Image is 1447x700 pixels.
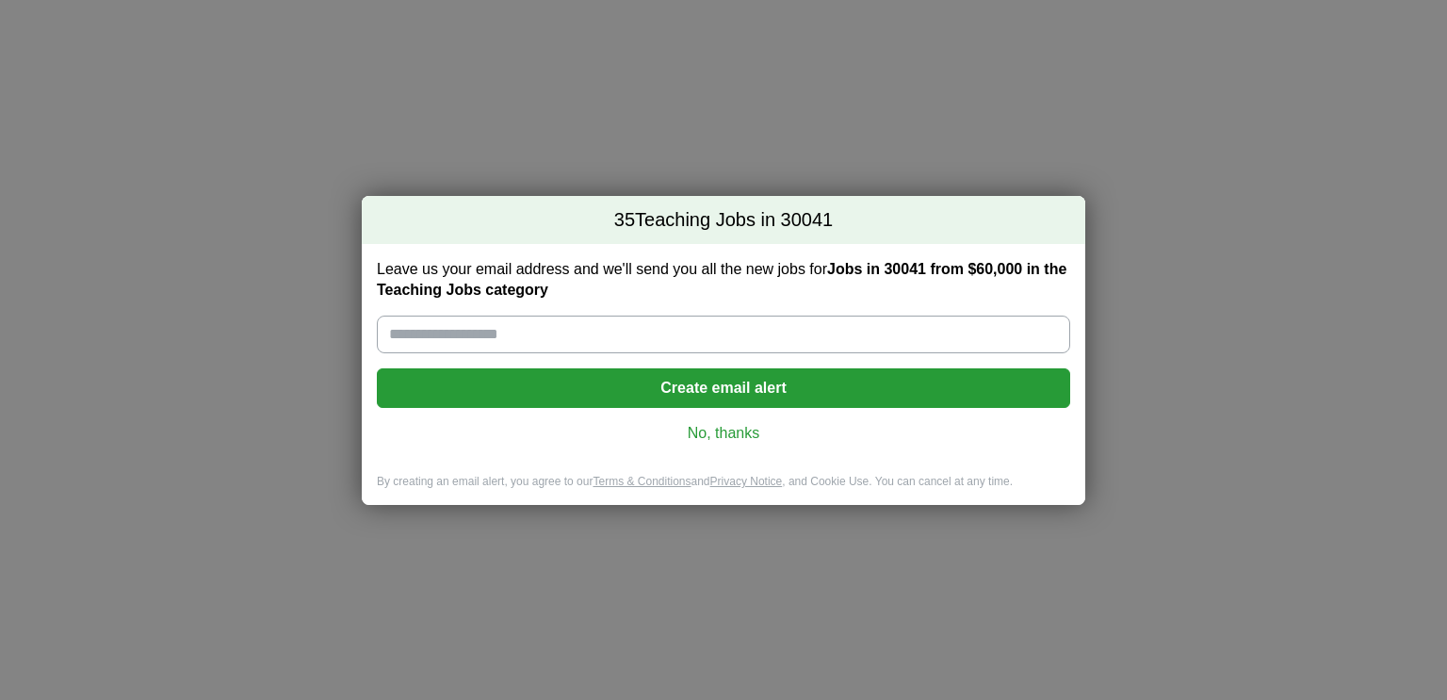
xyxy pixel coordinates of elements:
h2: Teaching Jobs in 30041 [362,196,1085,245]
span: 35 [614,207,635,234]
label: Leave us your email address and we'll send you all the new jobs for [377,259,1070,301]
a: No, thanks [392,423,1055,444]
a: Terms & Conditions [593,475,691,488]
button: Create email alert [377,368,1070,408]
div: By creating an email alert, you agree to our and , and Cookie Use. You can cancel at any time. [362,474,1085,505]
a: Privacy Notice [710,475,783,488]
